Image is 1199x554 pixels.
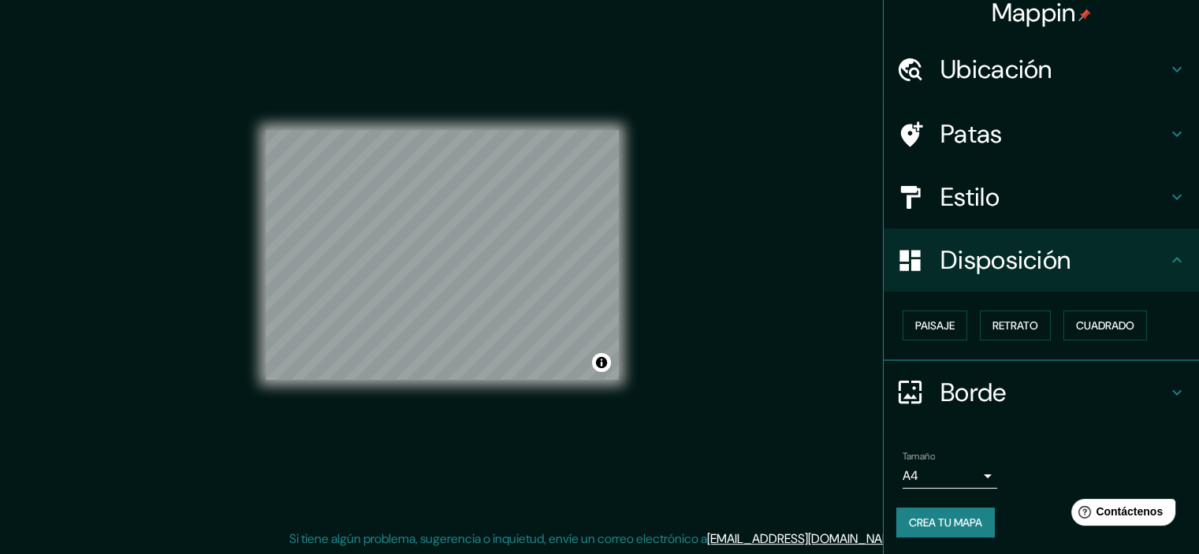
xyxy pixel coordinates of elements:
font: A4 [903,467,918,484]
font: Disposición [940,244,1071,277]
div: Patas [884,102,1199,165]
font: Estilo [940,180,1000,214]
font: Cuadrado [1076,318,1134,333]
font: Tamaño [903,450,935,463]
div: Disposición [884,229,1199,292]
font: Paisaje [915,318,955,333]
button: Crea tu mapa [896,508,995,537]
img: pin-icon.png [1078,9,1091,21]
div: Ubicación [884,38,1199,101]
div: Estilo [884,165,1199,229]
font: Patas [940,117,1003,151]
canvas: Mapa [266,130,619,380]
div: Borde [884,361,1199,424]
iframe: Lanzador de widgets de ayuda [1059,493,1182,537]
a: [EMAIL_ADDRESS][DOMAIN_NAME] [707,530,902,547]
font: Ubicación [940,53,1052,86]
font: Retrato [992,318,1038,333]
font: Borde [940,376,1007,409]
div: A4 [903,463,997,489]
font: Si tiene algún problema, sugerencia o inquietud, envíe un correo electrónico a [289,530,707,547]
button: Activar o desactivar atribución [592,353,611,372]
button: Cuadrado [1063,310,1147,340]
button: Retrato [980,310,1051,340]
font: Crea tu mapa [909,515,982,530]
button: Paisaje [903,310,967,340]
